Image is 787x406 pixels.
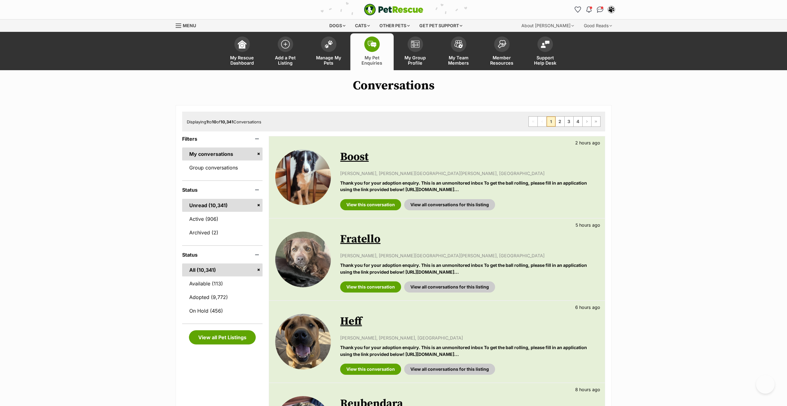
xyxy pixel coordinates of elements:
[182,136,263,142] header: Filters
[324,40,333,48] img: manage-my-pets-icon-02211641906a0b7f246fdf0571729dbe1e7629f14944591b6c1af311fb30b64b.svg
[583,117,591,126] a: Next page
[394,33,437,70] a: My Group Profile
[608,6,614,13] img: Lynda Smith profile pic
[275,314,331,370] img: Heff
[575,304,600,310] p: 6 hours ago
[340,335,598,341] p: [PERSON_NAME], [PERSON_NAME], [GEOGRAPHIC_DATA]
[517,19,578,32] div: About [PERSON_NAME]
[547,117,555,126] span: Page 1
[556,117,564,126] a: Page 2
[575,222,600,228] p: 5 hours ago
[182,252,263,258] header: Status
[364,4,423,15] img: logo-e224e6f780fb5917bec1dbf3a21bbac754714ae5b6737aabdf751b685950b380.svg
[351,19,374,32] div: Cats
[586,6,591,13] img: notifications-46538b983faf8c2785f20acdc204bb7945ddae34d4c08c2a6579f10ce5e182be.svg
[182,147,263,160] a: My conversations
[404,281,495,293] a: View all conversations for this listing
[340,262,598,275] p: Thank you for your adoption enquiry. This is an unmonitored inbox To get the ball rolling, please...
[340,252,598,259] p: [PERSON_NAME], [PERSON_NAME][GEOGRAPHIC_DATA][PERSON_NAME], [GEOGRAPHIC_DATA]
[182,212,263,225] a: Active (906)
[597,6,603,13] img: chat-41dd97257d64d25036548639549fe6c8038ab92f7586957e7f3b1b290dea8141.svg
[574,117,582,126] a: Page 4
[364,4,423,15] a: PetRescue
[182,187,263,193] header: Status
[212,119,216,124] strong: 10
[340,344,598,357] p: Thank you for your adoption enquiry. This is an unmonitored inbox To get the ball rolling, please...
[340,364,401,375] a: View this conversation
[454,40,463,48] img: team-members-icon-5396bd8760b3fe7c0b43da4ab00e1e3bb1a5d9ba89233759b79545d2d3fc5d0d.svg
[531,55,559,66] span: Support Help Desk
[238,40,246,49] img: dashboard-icon-eb2f2d2d3e046f16d808141f083e7271f6b2e854fb5c12c21221c1fb7104beca.svg
[340,232,380,246] a: Fratello
[183,23,196,28] span: Menu
[445,55,473,66] span: My Team Members
[307,33,350,70] a: Manage My Pets
[220,119,233,124] strong: 10,341
[575,139,600,146] p: 2 hours ago
[340,180,598,193] p: Thank you for your adoption enquiry. This is an unmonitored inbox To get the ball rolling, please...
[529,117,537,126] span: First page
[375,19,414,32] div: Other pets
[182,226,263,239] a: Archived (2)
[340,150,369,164] a: Boost
[401,55,429,66] span: My Group Profile
[524,33,567,70] a: Support Help Desk
[182,291,263,304] a: Adopted (9,772)
[437,33,480,70] a: My Team Members
[340,170,598,177] p: [PERSON_NAME], [PERSON_NAME][GEOGRAPHIC_DATA][PERSON_NAME], [GEOGRAPHIC_DATA]
[411,41,420,48] img: group-profile-icon-3fa3cf56718a62981997c0bc7e787c4b2cf8bcc04b72c1350f741eb67cf2f40e.svg
[368,41,376,48] img: pet-enquiries-icon-7e3ad2cf08bfb03b45e93fb7055b45f3efa6380592205ae92323e6603595dc1f.svg
[541,41,550,48] img: help-desk-icon-fdf02630f3aa405de69fd3d07c3f3aa587a6932b1a1747fa1d2bba05be0121f9.svg
[220,33,264,70] a: My Rescue Dashboard
[189,330,256,344] a: View all Pet Listings
[275,232,331,287] img: Fratello
[404,364,495,375] a: View all conversations for this listing
[340,281,401,293] a: View this conversation
[592,117,600,126] a: Last page
[480,33,524,70] a: Member Resources
[580,19,616,32] div: Good Reads
[606,5,616,15] button: My account
[575,386,600,393] p: 8 hours ago
[584,5,594,15] button: Notifications
[182,161,263,174] a: Group conversations
[228,55,256,66] span: My Rescue Dashboard
[182,199,263,212] a: Unread (10,341)
[528,116,601,127] nav: Pagination
[325,19,350,32] div: Dogs
[573,5,583,15] a: Favourites
[182,277,263,290] a: Available (113)
[573,5,616,15] ul: Account quick links
[182,304,263,317] a: On Hold (456)
[415,19,467,32] div: Get pet support
[595,5,605,15] a: Conversations
[315,55,343,66] span: Manage My Pets
[176,19,200,31] a: Menu
[281,40,290,49] img: add-pet-listing-icon-0afa8454b4691262ce3f59096e99ab1cd57d4a30225e0717b998d2c9b9846f56.svg
[498,40,506,48] img: member-resources-icon-8e73f808a243e03378d46382f2149f9095a855e16c252ad45f914b54edf8863c.svg
[340,314,362,328] a: Heff
[272,55,299,66] span: Add a Pet Listing
[565,117,573,126] a: Page 3
[488,55,516,66] span: Member Resources
[358,55,386,66] span: My Pet Enquiries
[264,33,307,70] a: Add a Pet Listing
[350,33,394,70] a: My Pet Enquiries
[182,263,263,276] a: All (10,341)
[756,375,775,394] iframe: Help Scout Beacon - Open
[275,149,331,205] img: Boost
[404,199,495,210] a: View all conversations for this listing
[538,117,546,126] span: Previous page
[187,119,261,124] span: Displaying to of Conversations
[340,199,401,210] a: View this conversation
[206,119,208,124] strong: 1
